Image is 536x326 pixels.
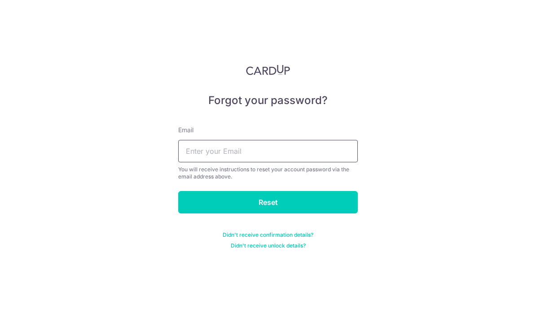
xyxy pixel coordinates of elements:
a: Didn't receive unlock details? [231,242,306,249]
input: Reset [178,191,358,213]
label: Email [178,126,193,135]
a: Didn't receive confirmation details? [223,231,313,239]
h5: Forgot your password? [178,93,358,108]
div: You will receive instructions to reset your account password via the email address above. [178,166,358,180]
input: Enter your Email [178,140,358,162]
img: CardUp Logo [246,65,290,75]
